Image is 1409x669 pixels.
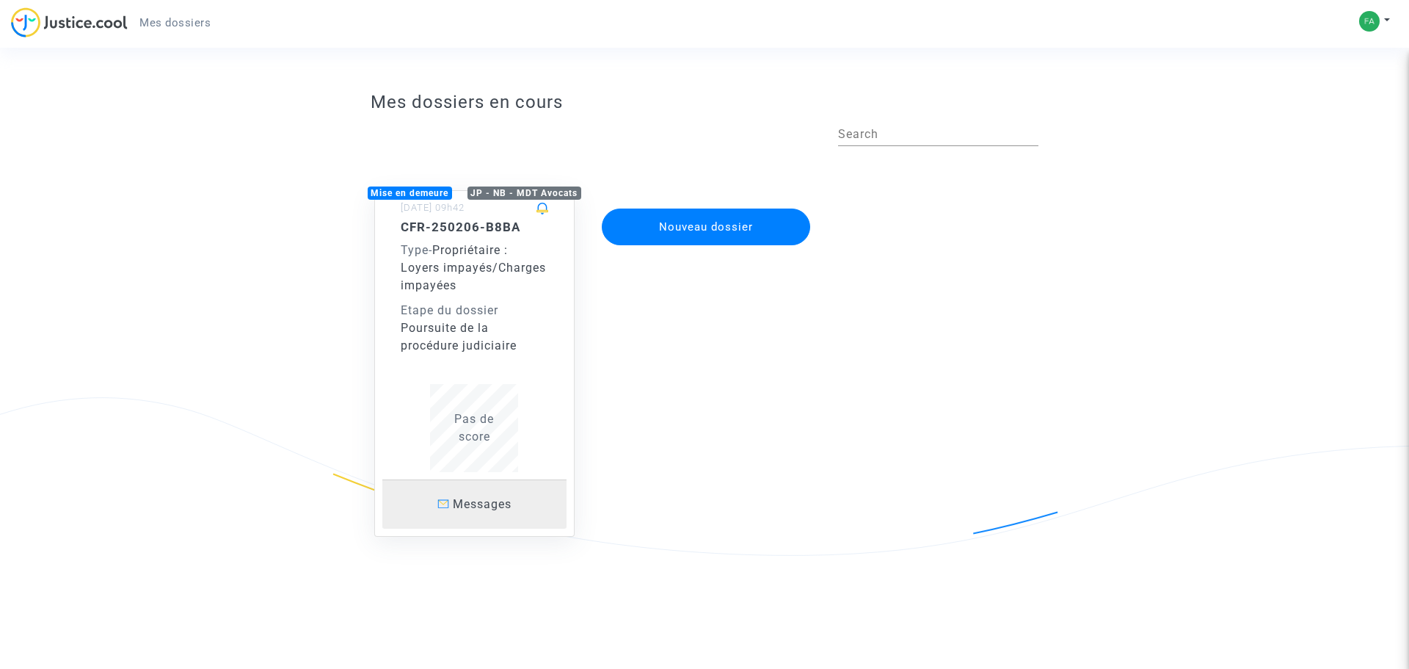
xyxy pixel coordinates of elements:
span: - [401,243,432,257]
img: jc-logo.svg [11,7,128,37]
div: Mise en demeure [368,187,453,200]
a: Messages [382,480,567,529]
div: Poursuite de la procédure judiciaire [401,319,549,355]
a: Nouveau dossier [600,199,812,213]
h5: CFR-250206-B8BA [401,220,549,234]
span: Mes dossiers [139,16,211,29]
div: JP - NB - MDT Avocats [467,187,582,200]
small: [DATE] 09h42 [401,202,465,213]
div: Etape du dossier [401,302,549,319]
span: Messages [453,497,511,511]
button: Nouveau dossier [602,209,810,245]
img: c917e6c04603a6b5fda606c9794d7be7 [1359,11,1380,32]
a: Mes dossiers [128,12,222,34]
a: Mise en demeureJP - NB - MDT Avocats[DATE] 09h42CFR-250206-B8BAType-Propriétaire : Loyers impayés... [360,161,590,537]
span: Type [401,243,429,257]
span: Pas de score [454,412,494,444]
h3: Mes dossiers en cours [371,92,1039,113]
span: Propriétaire : Loyers impayés/Charges impayées [401,243,546,292]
